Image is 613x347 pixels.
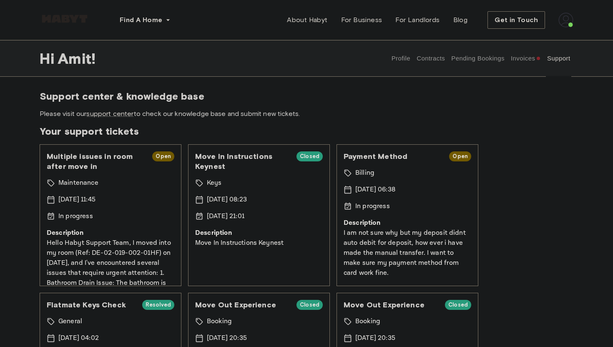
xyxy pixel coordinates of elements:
span: Closed [296,301,323,309]
p: [DATE] 08:23 [207,195,247,205]
span: Move Out Experience [344,300,438,310]
p: [DATE] 21:01 [207,211,244,221]
span: Your support tickets [40,125,573,138]
span: Hi [40,50,58,67]
img: Habyt [40,15,90,23]
button: Find A Home [113,12,177,28]
p: [DATE] 20:35 [355,333,395,343]
a: For Landlords [389,12,446,28]
p: Keys [207,178,222,188]
button: Support [546,40,571,77]
p: Description [195,228,323,238]
a: About Habyt [280,12,334,28]
span: Blog [453,15,468,25]
button: Pending Bookings [450,40,506,77]
span: Open [449,152,471,161]
p: [DATE] 20:35 [207,333,247,343]
p: [DATE] 11:45 [58,195,95,205]
a: For Business [334,12,389,28]
a: Blog [447,12,475,28]
p: [DATE] 04:02 [58,333,99,343]
p: I am not sure why but my deposit didnt auto debit for deposit, how ever i have made the manual tr... [344,228,471,278]
span: Resolved [142,301,174,309]
span: About Habyt [287,15,327,25]
p: Booking [355,317,380,327]
p: General [58,317,82,327]
span: Find A Home [120,15,162,25]
span: Move Out Experience [195,300,290,310]
p: In progress [355,201,390,211]
img: avatar [558,13,573,28]
button: Get in Touch [487,11,545,29]
p: Billing [355,168,374,178]
button: Contracts [416,40,446,77]
span: Flatmate Keys Check [47,300,136,310]
p: Maintenance [58,178,98,188]
button: Invoices [510,40,542,77]
span: Please visit our to check our knowledge base and submit new tickets. [40,109,573,118]
span: Amit ! [58,50,95,67]
span: Move In Instructions Keynest [195,151,290,171]
span: For Business [341,15,382,25]
span: Closed [296,152,323,161]
p: In progress [58,211,93,221]
p: Move In Instructions Keynest [195,238,323,248]
div: user profile tabs [388,40,573,77]
span: Get in Touch [495,15,538,25]
a: support center [86,110,133,118]
span: Closed [445,301,471,309]
span: Multiple issues in room after move in [47,151,146,171]
span: Open [152,152,174,161]
p: Description [47,228,174,238]
p: [DATE] 06:38 [355,185,395,195]
button: Profile [390,40,412,77]
p: Description [344,218,471,228]
span: Payment Method [344,151,442,161]
span: Support center & knowledge base [40,90,573,103]
p: Booking [207,317,232,327]
span: For Landlords [395,15,440,25]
